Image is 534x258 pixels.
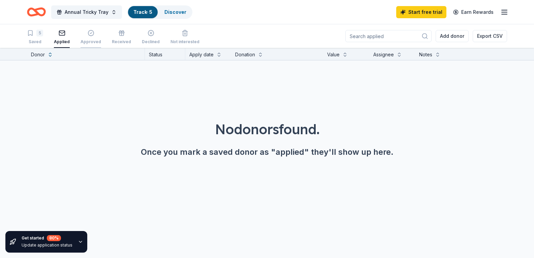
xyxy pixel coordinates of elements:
[54,39,70,45] div: Applied
[16,120,518,139] div: No donors found.
[81,39,101,45] div: Approved
[133,9,152,15] a: Track· 5
[27,39,43,45] div: Saved
[22,242,72,248] div: Update application status
[22,235,72,241] div: Get started
[51,5,122,19] button: Annual Tricky Tray
[47,235,61,241] div: 80 %
[31,51,45,59] div: Donor
[373,51,394,59] div: Assignee
[436,30,469,42] button: Add donor
[170,27,199,48] button: Not interested
[27,27,43,48] button: 5Saved
[164,9,186,15] a: Discover
[235,51,255,59] div: Donation
[16,147,518,157] div: Once you mark a saved donor as "applied" they'll show up here.
[112,39,131,45] div: Received
[81,27,101,48] button: Approved
[345,30,432,42] input: Search applied
[112,27,131,48] button: Received
[419,51,432,59] div: Notes
[449,6,498,18] a: Earn Rewards
[127,5,192,19] button: Track· 5Discover
[189,51,214,59] div: Apply date
[145,48,185,60] div: Status
[396,6,446,18] a: Start free trial
[36,30,43,36] div: 5
[142,27,160,48] button: Declined
[473,30,507,42] button: Export CSV
[65,8,108,16] span: Annual Tricky Tray
[27,4,46,20] a: Home
[54,27,70,48] button: Applied
[327,51,340,59] div: Value
[142,39,160,45] div: Declined
[170,39,199,45] div: Not interested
